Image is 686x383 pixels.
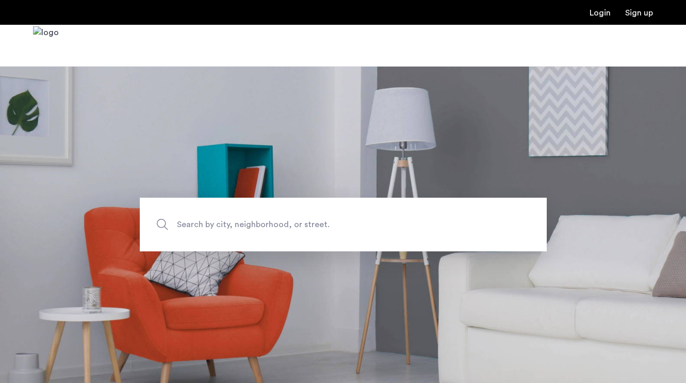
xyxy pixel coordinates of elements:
[590,9,611,17] a: Login
[177,218,462,232] span: Search by city, neighborhood, or street.
[625,9,653,17] a: Registration
[140,198,547,251] input: Apartment Search
[33,26,59,65] a: Cazamio Logo
[33,26,59,65] img: logo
